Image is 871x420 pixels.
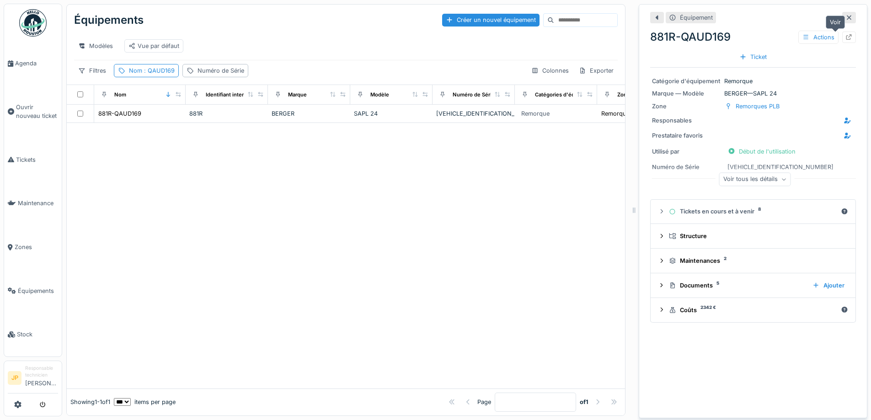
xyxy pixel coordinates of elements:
div: Modèles [74,39,117,53]
span: Équipements [18,287,58,295]
div: 881R-QAUD169 [98,109,141,118]
img: Badge_color-CXgf-gQk.svg [19,9,47,37]
div: 881R [189,109,264,118]
div: Actions [798,31,839,44]
div: Marque [288,91,307,99]
div: Catégorie d'équipement [652,77,721,85]
div: Responsables [652,116,721,125]
li: [PERSON_NAME] [25,365,58,391]
div: Coûts [669,306,837,314]
div: Marque — Modèle [652,89,721,98]
div: SAPL 24 [354,109,429,118]
div: Voir [826,16,845,29]
summary: Coûts2342 € [654,302,852,319]
div: Catégories d'équipement [535,91,598,99]
summary: Structure [654,228,852,245]
a: Tickets [4,138,62,182]
summary: Maintenances2 [654,252,852,269]
div: Zone [617,91,630,99]
summary: Documents5Ajouter [654,277,852,294]
div: Tickets en cours et à venir [669,207,837,216]
a: JP Responsable technicien[PERSON_NAME] [8,365,58,393]
div: Modèle [370,91,389,99]
div: Colonnes [527,64,573,77]
span: Zones [15,243,58,251]
div: BERGER [272,109,347,118]
div: BERGER — SAPL 24 [652,89,854,98]
div: 881R-QAUD169 [650,29,856,45]
div: Vue par défaut [128,42,179,50]
div: Numéro de Série [453,91,495,99]
div: Équipements [74,8,144,32]
div: Ticket [736,51,770,63]
div: Numéro de Série [652,163,721,171]
div: Créer un nouvel équipement [442,14,540,26]
div: Documents [669,281,805,290]
div: Responsable technicien [25,365,58,379]
span: Stock [17,330,58,339]
strong: of 1 [580,398,588,406]
div: Identifiant interne [206,91,250,99]
div: Remorque [521,109,550,118]
div: items per page [114,398,176,406]
div: Utilisé par [652,147,721,156]
div: Maintenances [669,256,844,265]
div: Nom [129,66,175,75]
div: Exporter [575,64,618,77]
span: Tickets [16,155,58,164]
li: JP [8,371,21,385]
div: Équipement [680,13,713,22]
div: Nom [114,91,126,99]
a: Maintenance [4,181,62,225]
div: Voir tous les détails [719,173,791,186]
div: Remorques PLB [736,102,780,111]
span: Maintenance [18,199,58,207]
div: [VEHICLE_IDENTIFICATION_NUMBER] [727,163,834,171]
div: Structure [669,232,844,240]
div: Showing 1 - 1 of 1 [70,398,110,406]
div: Ajouter [809,279,848,292]
a: Zones [4,225,62,269]
a: Agenda [4,42,62,85]
summary: Tickets en cours et à venir8 [654,203,852,220]
span: Agenda [15,59,58,68]
div: Numéro de Série [198,66,244,75]
div: Remorque [652,77,854,85]
div: Prestataire favoris [652,131,721,140]
div: Début de l'utilisation [724,145,799,158]
div: Remorques PLB [601,109,645,118]
div: Page [477,398,491,406]
div: Filtres [74,64,110,77]
span: Ouvrir nouveau ticket [16,103,58,120]
a: Équipements [4,269,62,313]
a: Stock [4,313,62,356]
div: [VEHICLE_IDENTIFICATION_NUMBER] [436,109,511,118]
div: Zone [652,102,721,111]
span: : QAUD169 [142,67,175,74]
a: Ouvrir nouveau ticket [4,85,62,138]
